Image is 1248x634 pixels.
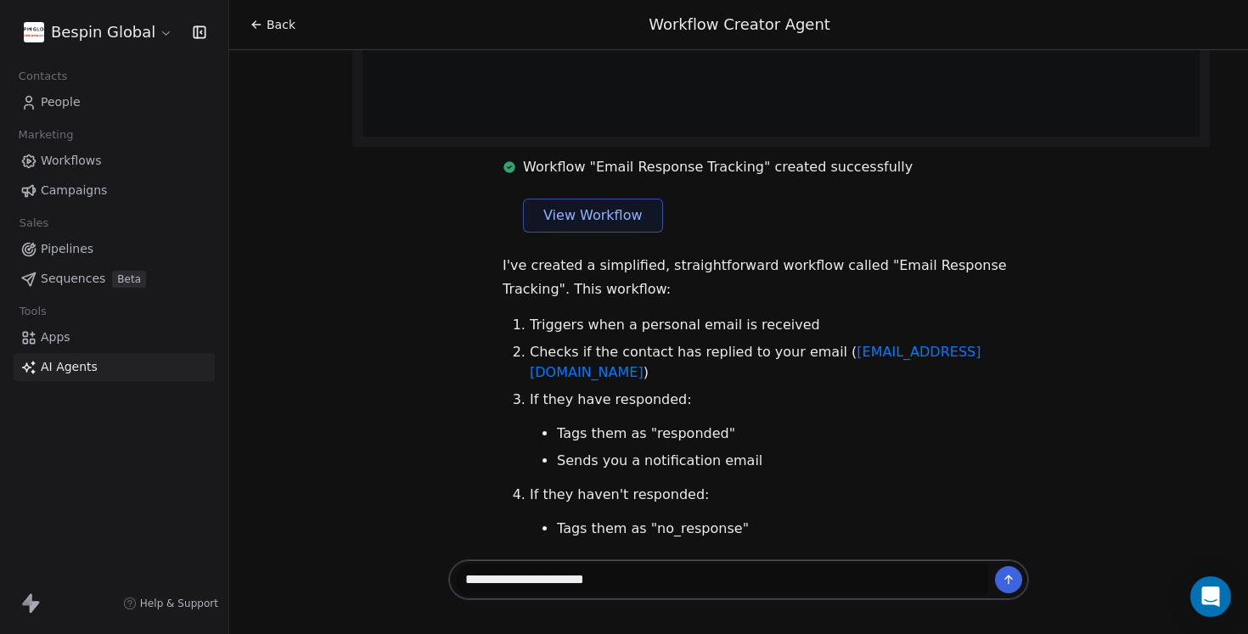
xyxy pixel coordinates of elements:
[267,16,295,33] span: Back
[530,315,1029,335] li: Triggers when a personal email is received
[24,22,44,42] img: download.png
[557,424,1029,444] li: Tags them as "responded"
[14,235,215,263] a: Pipelines
[41,182,107,199] span: Campaigns
[530,485,1029,539] li: If they haven't responded:
[503,254,1029,301] p: I've created a simplified, straightforward workflow called "Email Response Tracking". This workflow:
[12,210,56,236] span: Sales
[14,323,215,351] a: Apps
[14,147,215,175] a: Workflows
[1190,576,1231,617] div: Open Intercom Messenger
[503,553,1029,624] p: I've made this version simpler and more focused to ensure it works properly. Please check your wo...
[543,205,643,226] span: View Workflow
[51,21,155,43] span: Bespin Global
[140,597,218,610] span: Help & Support
[41,240,93,258] span: Pipelines
[530,390,1029,471] li: If they have responded:
[557,519,1029,539] li: Tags them as "no_response"
[41,270,105,288] span: Sequences
[14,265,215,293] a: SequencesBeta
[41,93,81,111] span: People
[14,353,215,381] a: AI Agents
[11,64,75,89] span: Contacts
[123,597,218,610] a: Help & Support
[14,88,215,116] a: People
[530,342,1029,383] li: Checks if the contact has replied to your email ( )
[41,328,70,346] span: Apps
[11,122,81,148] span: Marketing
[649,15,830,33] span: Workflow Creator Agent
[41,152,102,170] span: Workflows
[41,358,98,376] span: AI Agents
[14,177,215,205] a: Campaigns
[557,451,1029,471] li: Sends you a notification email
[112,271,146,288] span: Beta
[12,299,53,324] span: Tools
[523,199,663,233] button: View Workflow
[523,157,913,177] span: Workflow "Email Response Tracking" created successfully
[20,18,177,47] button: Bespin Global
